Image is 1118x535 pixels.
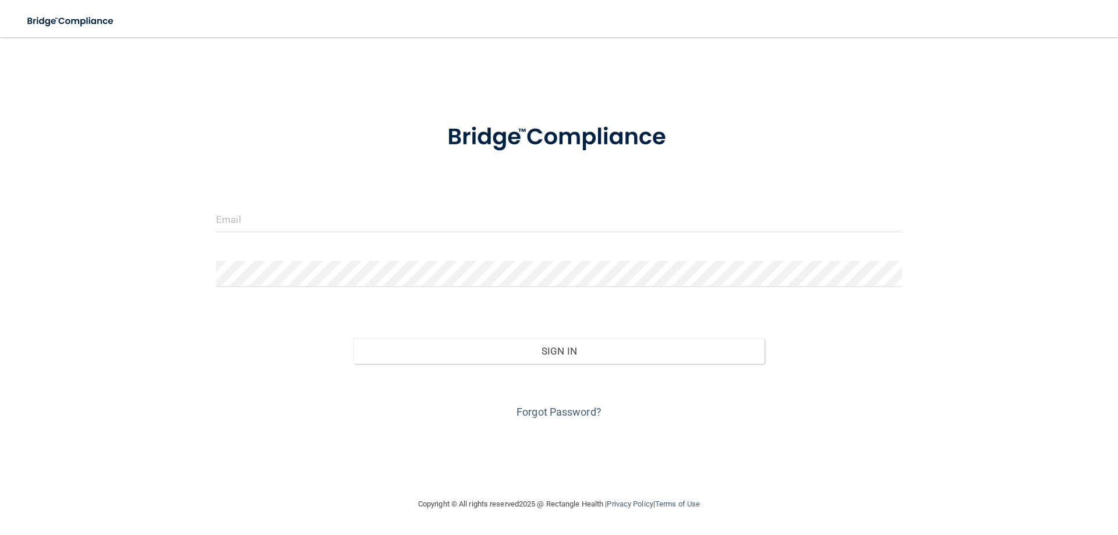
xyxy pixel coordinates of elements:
[353,338,765,364] button: Sign In
[423,107,695,168] img: bridge_compliance_login_screen.278c3ca4.svg
[516,406,602,418] a: Forgot Password?
[655,499,700,508] a: Terms of Use
[607,499,653,508] a: Privacy Policy
[216,206,902,232] input: Email
[346,486,772,523] div: Copyright © All rights reserved 2025 @ Rectangle Health | |
[17,9,125,33] img: bridge_compliance_login_screen.278c3ca4.svg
